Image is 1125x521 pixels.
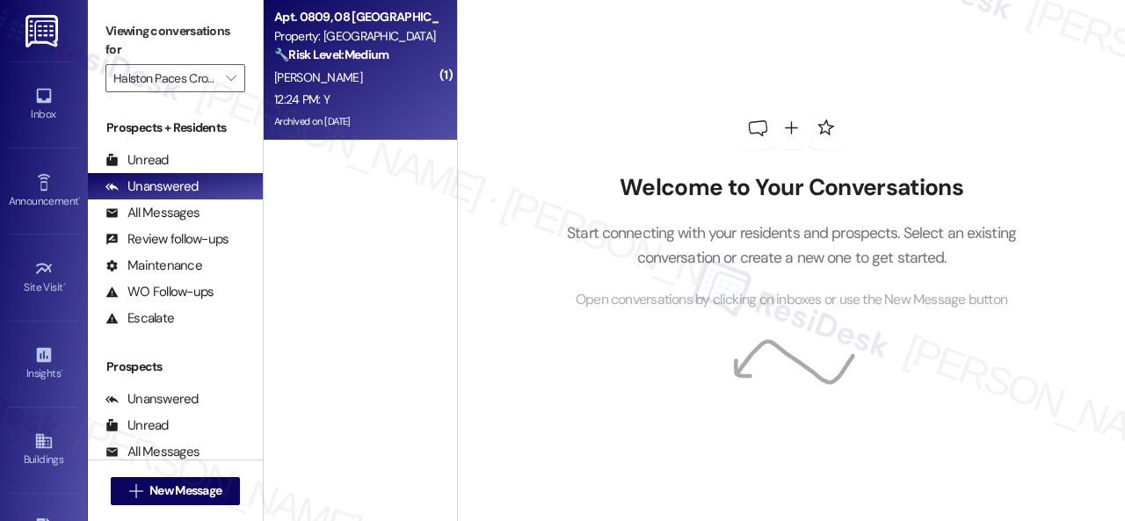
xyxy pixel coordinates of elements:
[129,484,142,498] i: 
[63,279,66,291] span: •
[272,111,439,133] div: Archived on [DATE]
[105,416,169,435] div: Unread
[105,204,200,222] div: All Messages
[9,340,79,387] a: Insights •
[274,8,437,26] div: Apt. 0809, 08 [GEOGRAPHIC_DATA]
[274,47,388,62] strong: 🔧 Risk Level: Medium
[576,289,1007,311] span: Open conversations by clicking on inboxes or use the New Message button
[105,390,199,409] div: Unanswered
[274,69,362,85] span: [PERSON_NAME]
[274,91,330,107] div: 12:24 PM: Y
[105,151,169,170] div: Unread
[9,81,79,128] a: Inbox
[541,174,1043,202] h2: Welcome to Your Conversations
[78,192,81,205] span: •
[541,221,1043,271] p: Start connecting with your residents and prospects. Select an existing conversation or create a n...
[105,257,202,275] div: Maintenance
[149,481,221,500] span: New Message
[25,15,62,47] img: ResiDesk Logo
[88,119,263,137] div: Prospects + Residents
[105,283,214,301] div: WO Follow-ups
[9,254,79,301] a: Site Visit •
[105,18,245,64] label: Viewing conversations for
[113,64,217,92] input: All communities
[226,71,236,85] i: 
[105,309,174,328] div: Escalate
[9,426,79,474] a: Buildings
[105,230,229,249] div: Review follow-ups
[111,477,241,505] button: New Message
[88,358,263,376] div: Prospects
[61,365,63,377] span: •
[105,177,199,196] div: Unanswered
[105,443,200,461] div: All Messages
[274,27,437,46] div: Property: [GEOGRAPHIC_DATA]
